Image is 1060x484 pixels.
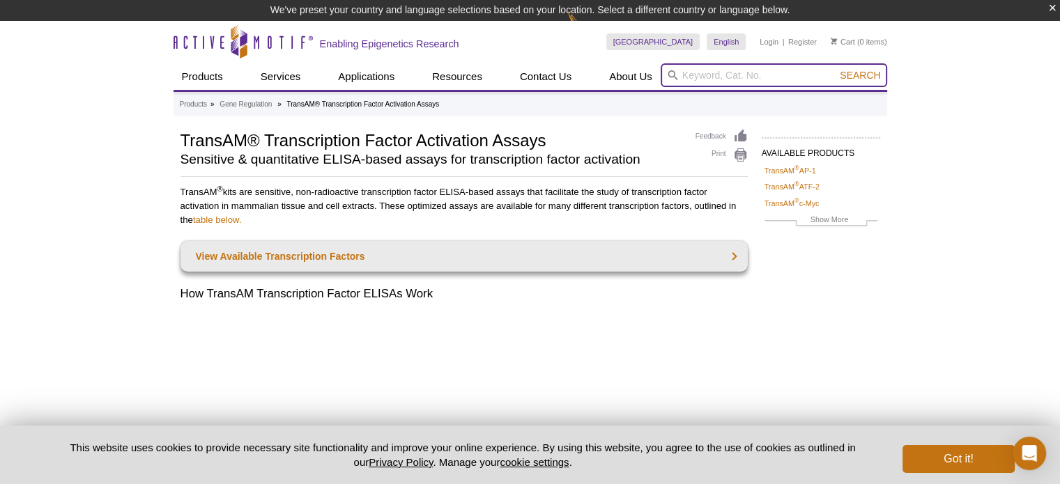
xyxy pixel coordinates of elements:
[794,164,799,171] sup: ®
[424,63,491,90] a: Resources
[1013,437,1046,470] div: Open Intercom Messenger
[180,129,682,150] h1: TransAM® Transcription Factor Activation Assays
[902,445,1014,473] button: Got it!
[210,100,215,108] li: »
[762,137,880,162] h2: AVAILABLE PRODUCTS
[180,185,748,227] p: TransAM kits are sensitive, non-radioactive transcription factor ELISA-based assays that facilita...
[180,286,748,302] h2: How TransAM Transcription Factor ELISAs Work
[760,37,778,47] a: Login
[287,100,440,108] li: TransAM® Transcription Factor Activation Assays
[765,213,877,229] a: Show More
[707,33,746,50] a: English
[500,456,569,468] button: cookie settings
[330,63,403,90] a: Applications
[180,241,748,272] a: View Available Transcription Factors
[180,98,207,111] a: Products
[320,38,459,50] h2: Enabling Epigenetics Research
[606,33,700,50] a: [GEOGRAPHIC_DATA]
[180,153,682,166] h2: Sensitive & quantitative ELISA-based assays for transcription factor activation
[783,33,785,50] li: |
[831,37,855,47] a: Cart
[277,100,282,108] li: »
[788,37,817,47] a: Register
[567,10,604,43] img: Change Here
[252,63,309,90] a: Services
[217,185,223,193] sup: ®
[765,197,820,210] a: TransAM®c-Myc
[601,63,661,90] a: About Us
[765,164,816,177] a: TransAM®AP-1
[840,70,880,81] span: Search
[794,197,799,204] sup: ®
[46,440,880,469] p: This website uses cookies to provide necessary site functionality and improve your online experie...
[831,38,837,45] img: Your Cart
[794,181,799,188] sup: ®
[765,180,820,193] a: TransAM®ATF-2
[661,63,887,87] input: Keyword, Cat. No.
[696,148,748,163] a: Print
[512,63,580,90] a: Contact Us
[220,98,272,111] a: Gene Regulation
[831,33,887,50] li: (0 items)
[174,63,231,90] a: Products
[193,214,242,225] a: table below.
[836,69,884,81] button: Search
[369,456,433,468] a: Privacy Policy
[696,129,748,144] a: Feedback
